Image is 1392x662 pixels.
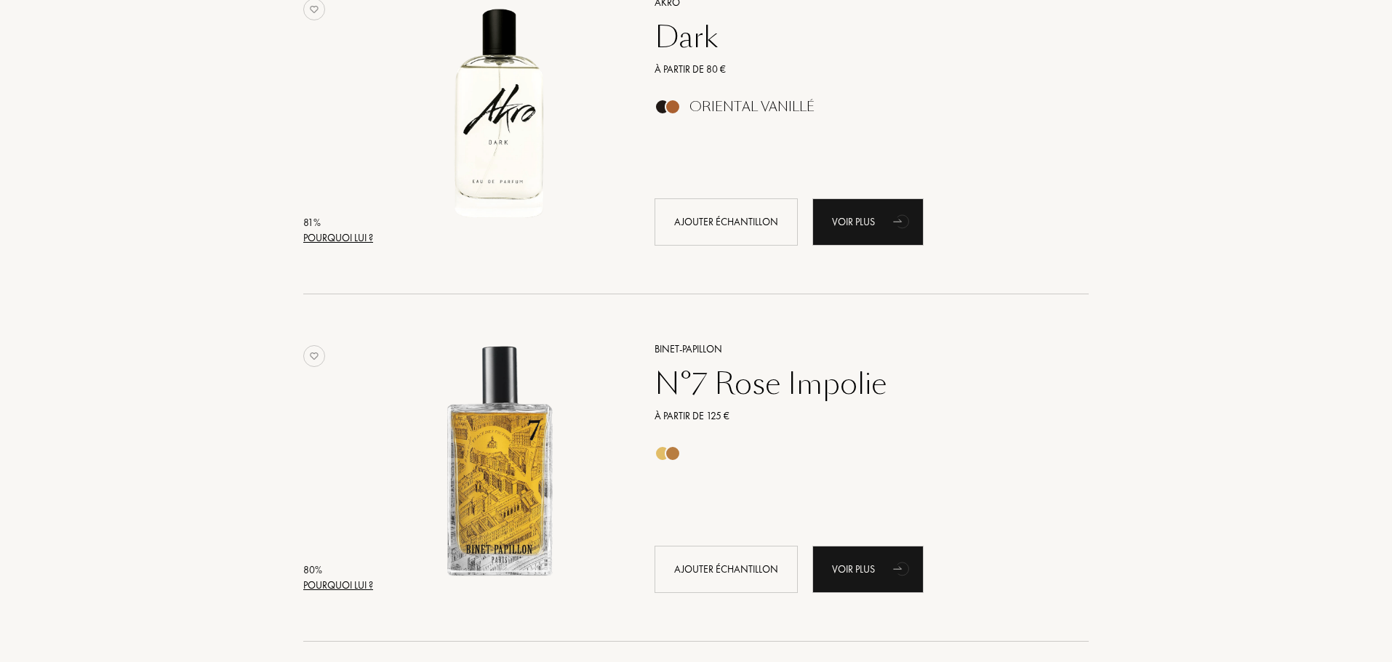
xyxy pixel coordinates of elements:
a: À partir de 80 € [644,62,1068,77]
div: Oriental Vanillé [689,99,815,115]
a: N°7 Rose Impolie Binet-Papillon [378,323,633,609]
a: Binet-Papillon [644,342,1068,357]
div: Pourquoi lui ? [303,578,373,593]
img: N°7 Rose Impolie Binet-Papillon [378,339,620,581]
div: animation [888,554,917,583]
div: animation [888,206,917,235]
a: Voir plusanimation [812,546,924,593]
a: Dark [644,20,1068,55]
div: Ajouter échantillon [655,546,798,593]
a: N°7 Rose Impolie [644,366,1068,401]
a: Voir plusanimation [812,198,924,246]
a: À partir de 125 € [644,408,1068,424]
div: Ajouter échantillon [655,198,798,246]
div: Voir plus [812,198,924,246]
img: no_like_p.png [303,345,325,367]
div: Pourquoi lui ? [303,230,373,246]
div: Voir plus [812,546,924,593]
a: Oriental Vanillé [644,103,1068,118]
div: 81 % [303,215,373,230]
div: 80 % [303,562,373,578]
